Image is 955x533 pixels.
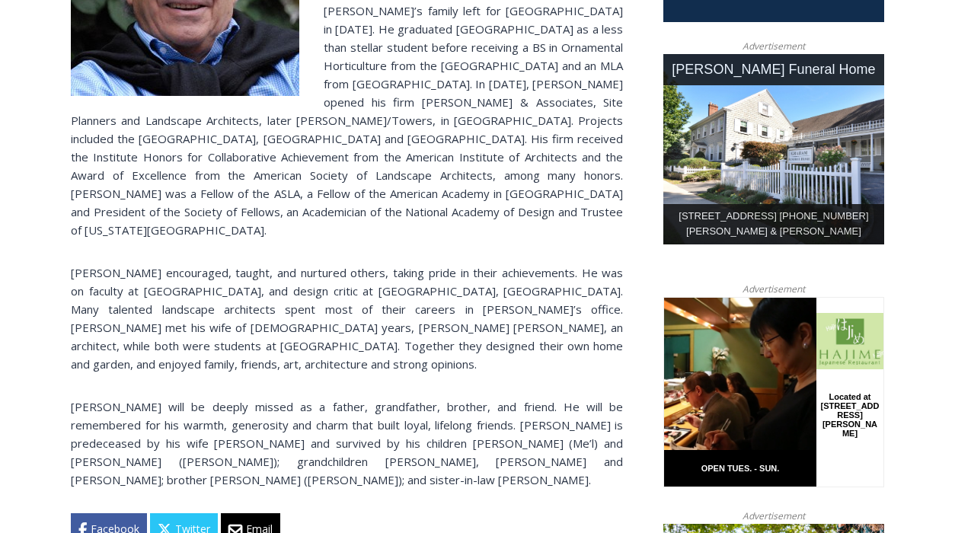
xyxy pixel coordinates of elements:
span: Advertisement [727,39,820,53]
span: Advertisement [727,509,820,523]
p: [PERSON_NAME] encouraged, taught, and nurtured others, taking pride in their achievements. He was... [71,263,623,373]
span: Open Tues. - Sun. [PHONE_NUMBER] [5,157,149,215]
span: Advertisement [727,282,820,296]
span: Intern @ [DOMAIN_NAME] [398,152,706,186]
p: [PERSON_NAME] will be deeply missed as a father, grandfather, brother, and friend. He will be rem... [71,397,623,489]
div: [STREET_ADDRESS] [PHONE_NUMBER] [PERSON_NAME] & [PERSON_NAME] [663,204,884,245]
a: Book [PERSON_NAME]'s Good Humor for Your Event [452,5,550,69]
div: [PERSON_NAME] Funeral Home [663,54,884,85]
h4: Book [PERSON_NAME]'s Good Humor for Your Event [464,16,530,59]
a: Intern @ [DOMAIN_NAME] [366,148,738,190]
div: "I learned about the history of a place I’d honestly never considered even as a resident of [GEOG... [385,1,720,148]
div: Located at [STREET_ADDRESS][PERSON_NAME] [156,95,216,182]
a: Open Tues. - Sun. [PHONE_NUMBER] [1,153,153,190]
div: No Generators on Trucks so No Noise or Pollution [100,27,376,42]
